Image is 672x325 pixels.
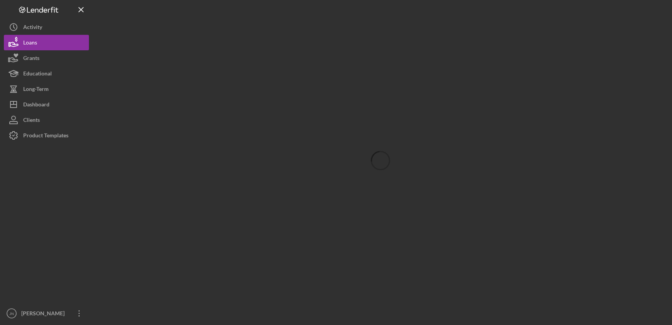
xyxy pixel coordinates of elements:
div: Grants [23,50,39,68]
button: Clients [4,112,89,128]
div: Loans [23,35,37,52]
button: Dashboard [4,97,89,112]
div: Clients [23,112,40,130]
button: JN[PERSON_NAME] [4,306,89,321]
div: [PERSON_NAME] [19,306,70,323]
div: Educational [23,66,52,83]
button: Product Templates [4,128,89,143]
div: Long-Term [23,81,49,99]
button: Long-Term [4,81,89,97]
div: Product Templates [23,128,68,145]
button: Educational [4,66,89,81]
text: JN [9,311,14,316]
button: Grants [4,50,89,66]
div: Dashboard [23,97,49,114]
button: Activity [4,19,89,35]
div: Activity [23,19,42,37]
button: Loans [4,35,89,50]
